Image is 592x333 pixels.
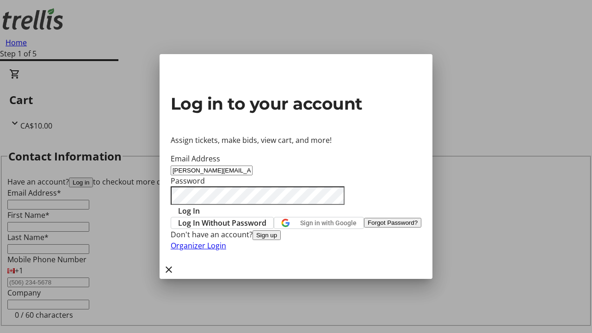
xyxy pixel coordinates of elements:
button: Sign up [253,230,281,240]
a: Organizer Login [171,240,226,251]
h2: Log in to your account [171,91,421,116]
span: Log In Without Password [178,217,266,228]
button: Close [160,260,178,279]
label: Email Address [171,154,220,164]
span: Sign in with Google [300,219,357,227]
button: Log In [171,205,207,216]
label: Password [171,176,205,186]
span: Log In [178,205,200,216]
div: Don't have an account? [171,229,421,240]
button: Sign in with Google [274,217,364,229]
button: Forgot Password? [364,218,421,228]
p: Assign tickets, make bids, view cart, and more! [171,135,421,146]
button: Log In Without Password [171,217,274,229]
input: Email Address [171,166,253,175]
